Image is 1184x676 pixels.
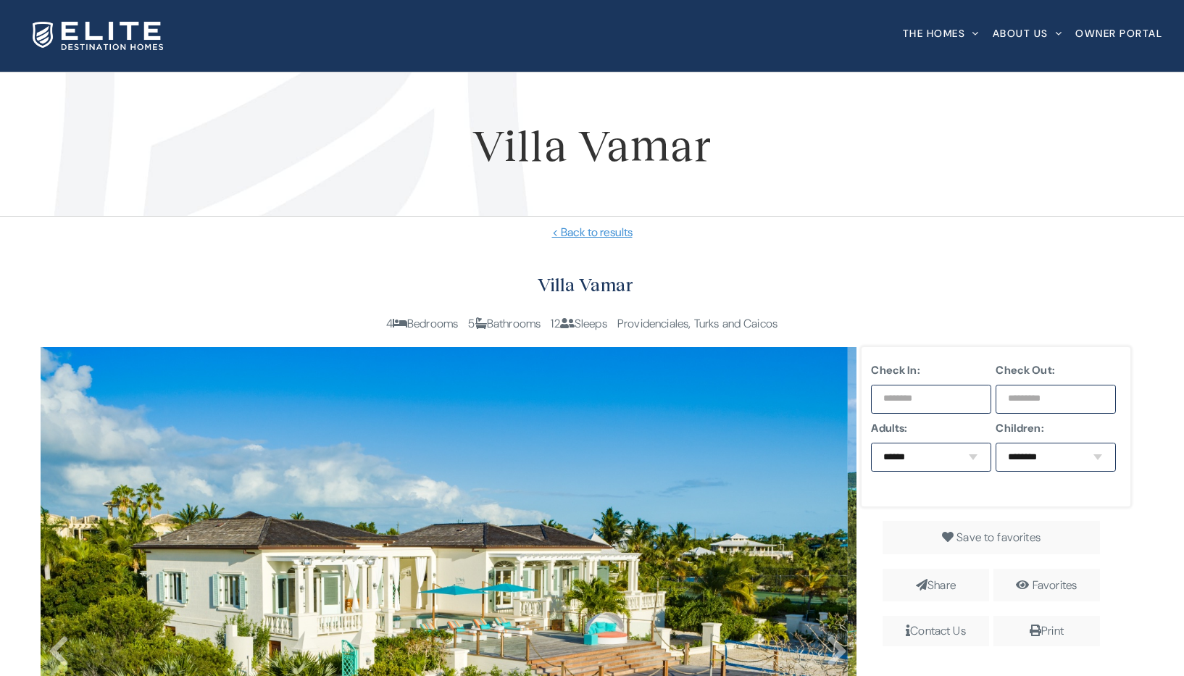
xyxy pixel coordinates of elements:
span: Providenciales, Turks and Caicos [617,316,777,331]
a: < Back to results [22,224,1162,241]
h2: Villa Vamar [41,270,1131,300]
span: 5 Bathrooms [468,316,541,331]
span: Owner Portal [1075,28,1162,38]
span: Save to favorites [956,530,1041,545]
span: Contact Us [883,616,989,646]
label: Adults: [871,420,991,437]
label: Check Out: [996,362,1116,379]
a: Owner Portal [1075,4,1162,62]
a: The Homes [903,4,980,62]
nav: Main Menu [903,4,1163,62]
a: Favorites [1033,577,1077,593]
span: Share [883,569,989,602]
img: Elite Destination Homes Logo [33,22,163,50]
span: The Homes [903,28,966,38]
h1: Villa Vamar [22,112,1162,177]
span: About Us [993,28,1048,38]
label: Children: [996,420,1116,437]
a: About Us [993,4,1063,62]
label: Check In: [871,362,991,379]
span: 4 Bedrooms [386,316,459,331]
div: Print [999,622,1094,640]
span: 12 Sleeps [551,316,606,331]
